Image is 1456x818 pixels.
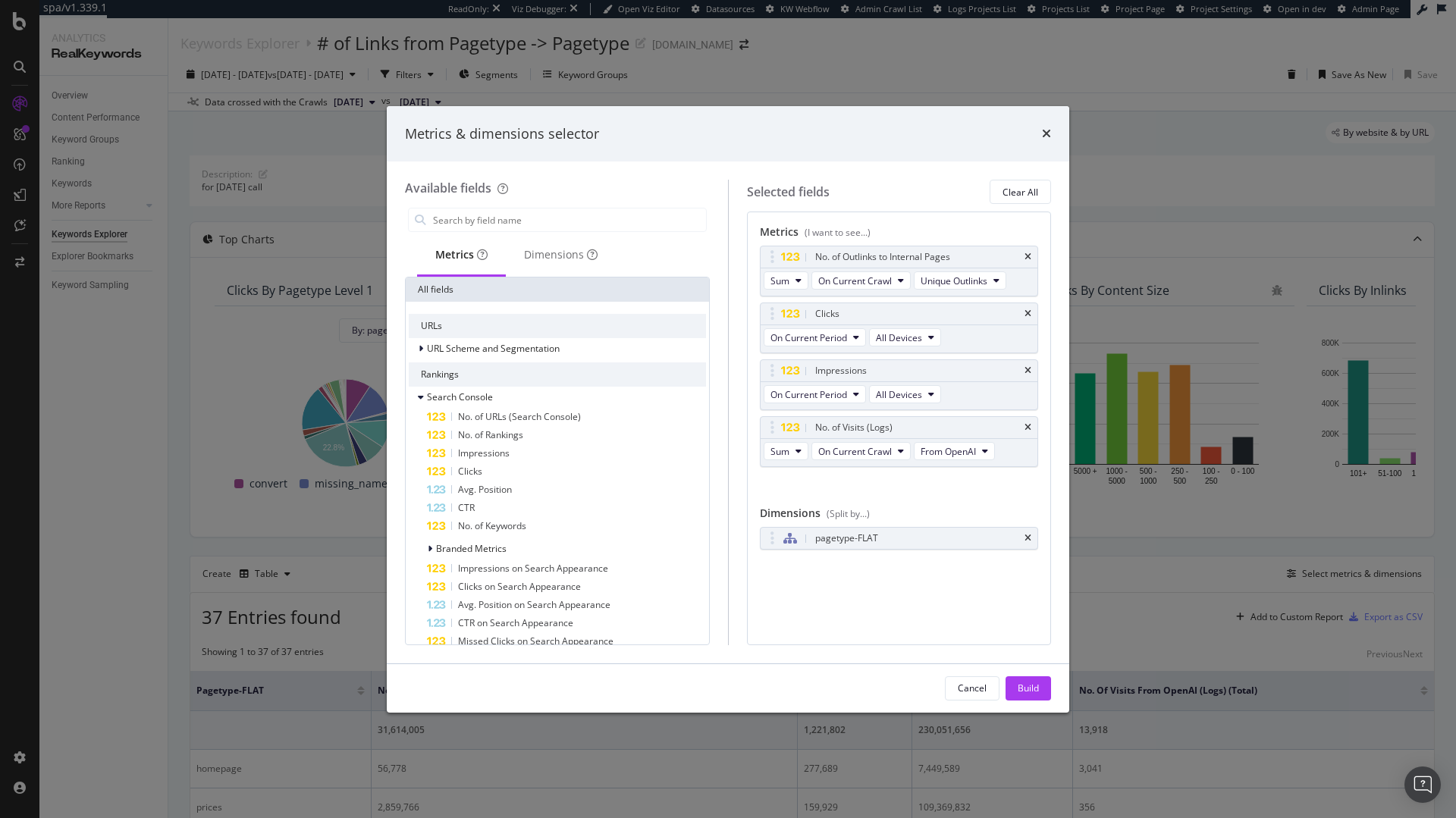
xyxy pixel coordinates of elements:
span: URL Scheme and Segmentation [427,342,560,355]
span: Avg. Position [458,483,512,496]
div: Available fields [405,180,491,196]
span: On Current Crawl [818,274,892,287]
span: Avg. Position on Search Appearance [458,598,610,611]
span: No. of Rankings [458,428,523,441]
span: Branded Metrics [436,542,507,555]
div: times [1025,252,1031,262]
div: times [1025,423,1031,432]
div: Impressions [815,363,867,378]
span: All Devices [876,388,922,401]
button: On Current Period [764,328,866,346]
button: From OpenAI [914,442,995,460]
div: times [1025,534,1031,543]
span: On Current Period [770,388,847,401]
button: Clear All [990,180,1051,204]
span: From OpenAI [921,445,976,458]
span: Clicks on Search Appearance [458,580,581,593]
button: Cancel [945,676,999,700]
div: No. of Outlinks to Internal PagestimesSumOn Current CrawlUnique Outlinks [760,246,1039,296]
div: Metrics & dimensions selector [405,124,599,144]
div: ClickstimesOn Current PeriodAll Devices [760,302,1039,353]
div: Dimensions [760,506,1039,527]
div: Clicks [815,306,839,321]
div: Clear All [1003,186,1038,199]
span: No. of URLs (Search Console) [458,410,581,423]
button: On Current Crawl [811,442,911,460]
span: All Devices [876,331,922,344]
button: Sum [764,271,808,290]
div: (Split by...) [827,507,870,520]
div: times [1042,124,1051,144]
span: Missed Clicks on Search Appearance [458,635,613,647]
button: Build [1006,676,1051,700]
span: CTR [458,501,475,514]
input: Search by field name [431,208,706,231]
span: Unique Outlinks [921,274,987,287]
button: Unique Outlinks [914,271,1006,290]
div: No. of Visits (Logs) [815,420,893,435]
span: On Current Period [770,331,847,344]
button: On Current Crawl [811,271,911,290]
div: URLs [409,314,706,338]
span: Search Console [427,390,493,403]
span: Sum [770,445,789,458]
div: No. of Outlinks to Internal Pages [815,249,950,265]
span: Sum [770,274,789,287]
span: Impressions on Search Appearance [458,562,608,575]
div: (I want to see...) [805,226,871,239]
span: On Current Crawl [818,445,892,458]
div: Open Intercom Messenger [1404,766,1441,803]
span: CTR on Search Appearance [458,616,573,629]
div: Metrics [760,224,1039,246]
button: On Current Period [764,385,866,403]
button: Sum [764,442,808,460]
div: Selected fields [747,183,830,201]
div: ImpressionstimesOn Current PeriodAll Devices [760,359,1039,410]
div: Rankings [409,362,706,387]
button: All Devices [869,385,941,403]
div: times [1025,366,1031,375]
div: No. of Visits (Logs)timesSumOn Current CrawlFrom OpenAI [760,416,1039,467]
button: All Devices [869,328,941,346]
div: All fields [406,277,709,302]
div: Cancel [958,682,987,694]
div: Dimensions [524,247,598,262]
div: times [1025,309,1031,318]
span: No. of Keywords [458,519,526,532]
div: modal [387,106,1069,713]
div: pagetype-FLATtimes [760,527,1039,550]
span: Impressions [458,447,510,459]
div: Build [1018,682,1039,694]
span: Clicks [458,465,482,478]
div: pagetype-FLAT [815,531,878,546]
div: Metrics [435,247,488,262]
